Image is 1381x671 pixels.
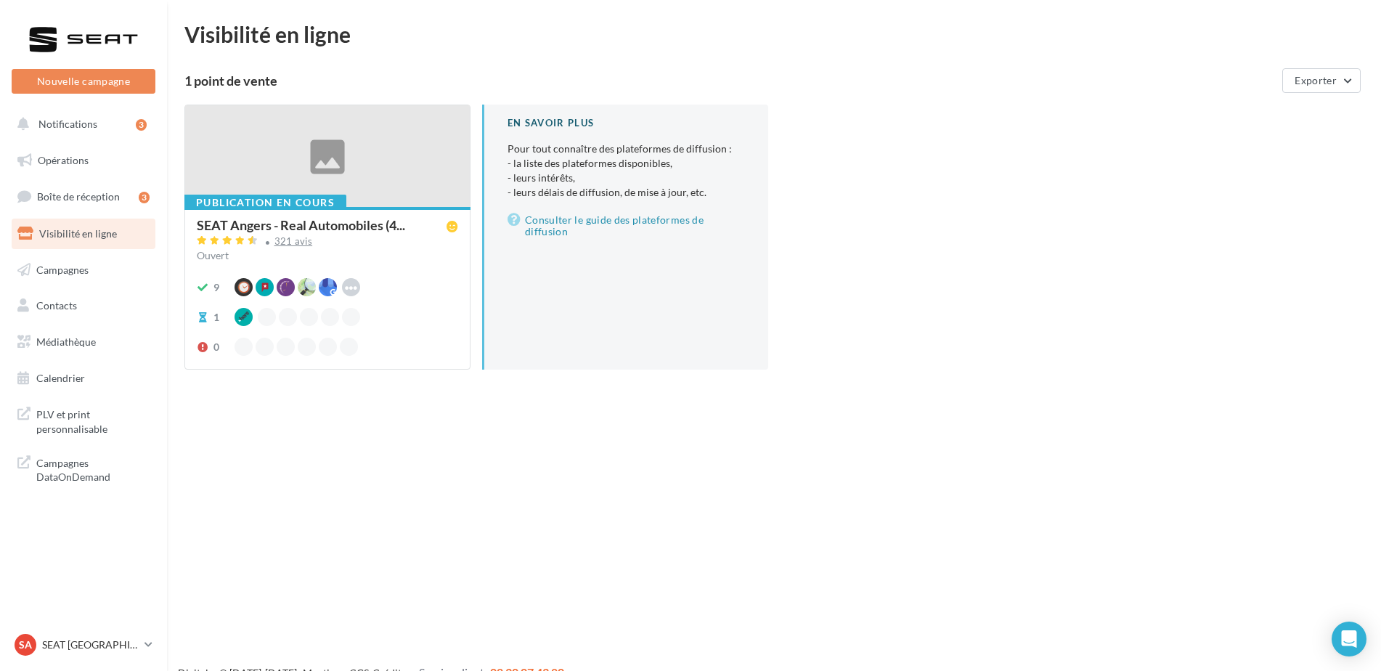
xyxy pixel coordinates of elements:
span: Campagnes DataOnDemand [36,453,150,484]
button: Nouvelle campagne [12,69,155,94]
a: Visibilité en ligne [9,219,158,249]
span: Exporter [1295,74,1337,86]
span: Calendrier [36,372,85,384]
p: SEAT [GEOGRAPHIC_DATA] [42,638,139,652]
span: Contacts [36,299,77,312]
span: Visibilité en ligne [39,227,117,240]
a: Campagnes DataOnDemand [9,447,158,490]
a: SA SEAT [GEOGRAPHIC_DATA] [12,631,155,659]
span: PLV et print personnalisable [36,404,150,436]
div: 1 [213,310,219,325]
p: Pour tout connaître des plateformes de diffusion : [508,142,745,200]
div: 3 [136,119,147,131]
span: Ouvert [197,249,229,261]
span: SEAT Angers - Real Automobiles (4... [197,219,405,232]
div: 1 point de vente [184,74,1276,87]
li: - la liste des plateformes disponibles, [508,156,745,171]
button: Notifications 3 [9,109,152,139]
div: En savoir plus [508,116,745,130]
a: Consulter le guide des plateformes de diffusion [508,211,745,240]
a: Calendrier [9,363,158,394]
a: 321 avis [197,234,458,251]
span: Médiathèque [36,335,96,348]
a: Boîte de réception3 [9,181,158,212]
a: Opérations [9,145,158,176]
span: SA [19,638,32,652]
button: Exporter [1282,68,1361,93]
div: 3 [139,192,150,203]
a: PLV et print personnalisable [9,399,158,442]
li: - leurs délais de diffusion, de mise à jour, etc. [508,185,745,200]
div: Publication en cours [184,195,346,211]
div: Open Intercom Messenger [1332,622,1366,656]
div: 0 [213,340,219,354]
span: Notifications [38,118,97,130]
div: 321 avis [274,237,313,246]
span: Opérations [38,154,89,166]
span: Campagnes [36,263,89,275]
span: Boîte de réception [37,190,120,203]
div: Visibilité en ligne [184,23,1364,45]
div: 9 [213,280,219,295]
a: Contacts [9,290,158,321]
li: - leurs intérêts, [508,171,745,185]
a: Médiathèque [9,327,158,357]
a: Campagnes [9,255,158,285]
